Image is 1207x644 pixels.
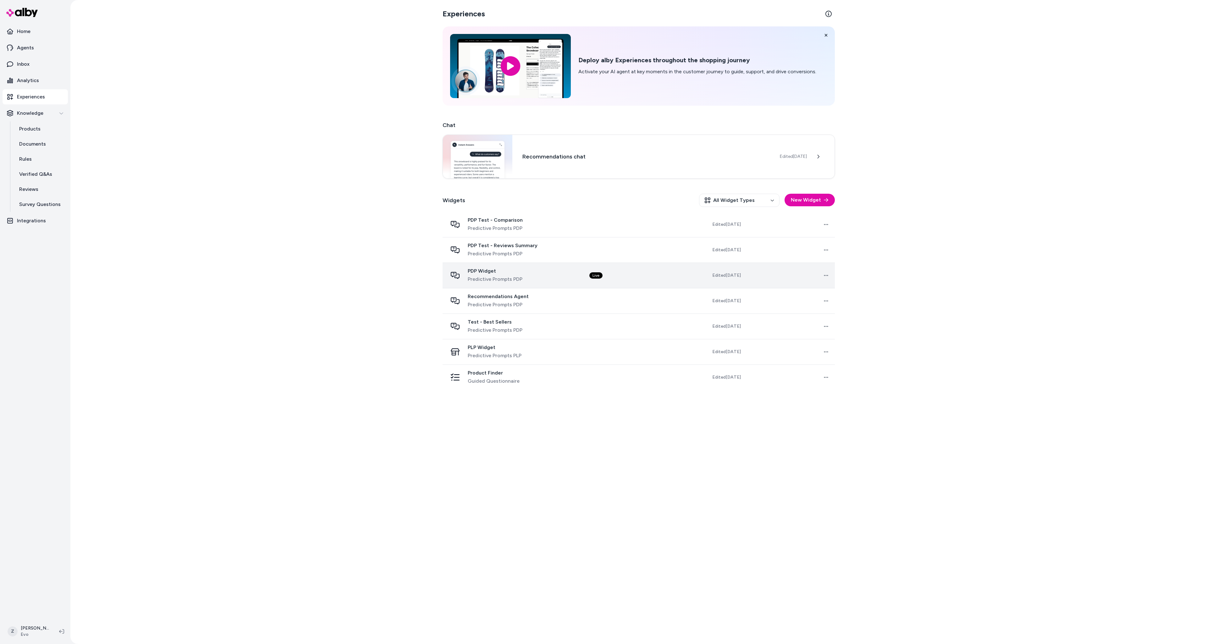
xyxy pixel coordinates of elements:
[8,626,18,636] span: Z
[712,298,741,304] span: Edited [DATE]
[3,89,68,104] a: Experiences
[13,182,68,197] a: Reviews
[443,9,485,19] h2: Experiences
[21,625,49,631] p: [PERSON_NAME]
[6,8,38,17] img: alby Logo
[17,60,30,68] p: Inbox
[712,221,741,228] span: Edited [DATE]
[522,152,770,161] h3: Recommendations chat
[712,323,741,330] span: Edited [DATE]
[468,268,522,274] span: PDP Widget
[3,106,68,121] button: Knowledge
[3,57,68,72] a: Inbox
[19,201,61,208] p: Survey Questions
[578,56,816,64] h2: Deploy alby Experiences throughout the shopping journey
[19,140,46,148] p: Documents
[468,344,521,351] span: PLP Widget
[712,349,741,355] span: Edited [DATE]
[19,125,41,133] p: Products
[468,301,529,308] span: Predictive Prompts PDP
[3,213,68,228] a: Integrations
[21,631,49,638] span: Evo
[443,135,512,178] img: Chat widget
[712,247,741,253] span: Edited [DATE]
[17,77,39,84] p: Analytics
[468,250,537,258] span: Predictive Prompts PDP
[443,121,835,130] h2: Chat
[13,152,68,167] a: Rules
[468,319,522,325] span: Test - Best Sellers
[19,155,32,163] p: Rules
[468,326,522,334] span: Predictive Prompts PDP
[17,28,30,35] p: Home
[468,275,522,283] span: Predictive Prompts PDP
[578,68,816,75] p: Activate your AI agent at key moments in the customer journey to guide, support, and drive conver...
[19,186,38,193] p: Reviews
[13,136,68,152] a: Documents
[17,109,43,117] p: Knowledge
[468,225,523,232] span: Predictive Prompts PDP
[699,194,780,207] button: All Widget Types
[780,153,807,160] span: Edited [DATE]
[589,272,603,279] div: Live
[712,272,741,279] span: Edited [DATE]
[785,194,835,206] button: New Widget
[17,44,34,52] p: Agents
[468,370,520,376] span: Product Finder
[3,24,68,39] a: Home
[468,242,537,249] span: PDP Test - Reviews Summary
[443,135,835,179] a: Chat widgetRecommendations chatEdited[DATE]
[17,217,46,225] p: Integrations
[468,217,523,223] span: PDP Test - Comparison
[4,621,54,641] button: Z[PERSON_NAME]Evo
[468,293,529,300] span: Recommendations Agent
[13,121,68,136] a: Products
[443,196,465,205] h2: Widgets
[3,40,68,55] a: Agents
[468,352,521,359] span: Predictive Prompts PLP
[712,374,741,380] span: Edited [DATE]
[3,73,68,88] a: Analytics
[468,377,520,385] span: Guided Questionnaire
[13,167,68,182] a: Verified Q&As
[17,93,45,101] p: Experiences
[13,197,68,212] a: Survey Questions
[19,170,52,178] p: Verified Q&As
